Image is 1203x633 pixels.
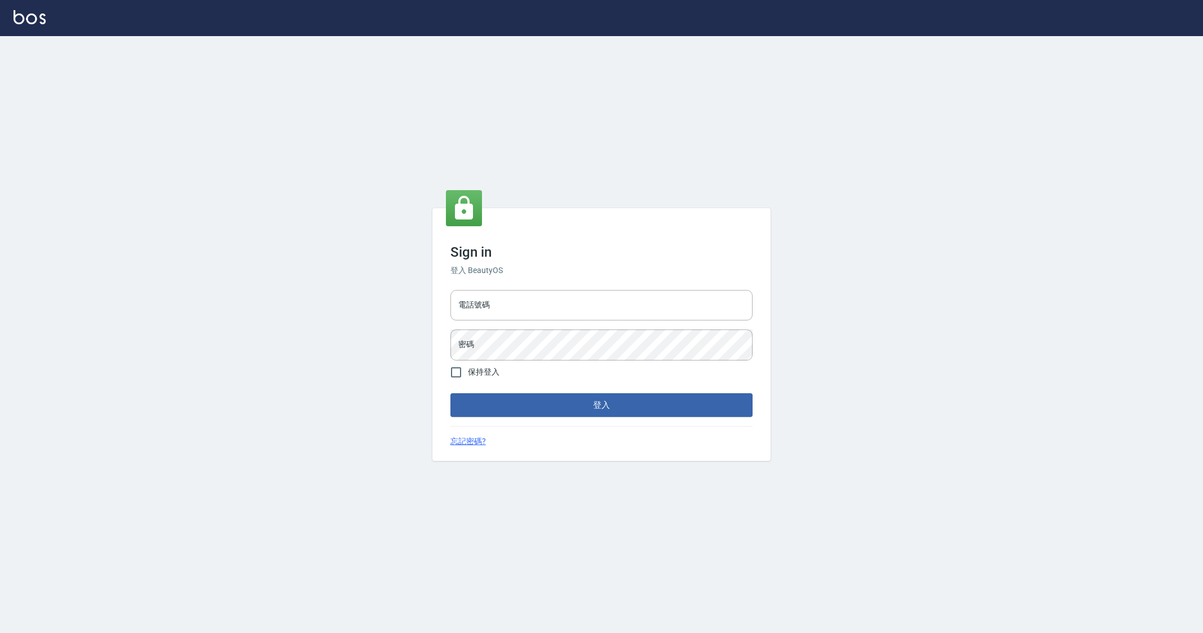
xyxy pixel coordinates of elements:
img: Logo [14,10,46,24]
h3: Sign in [450,244,753,260]
a: 忘記密碼? [450,436,486,447]
button: 登入 [450,393,753,417]
h6: 登入 BeautyOS [450,265,753,276]
span: 保持登入 [468,366,499,378]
